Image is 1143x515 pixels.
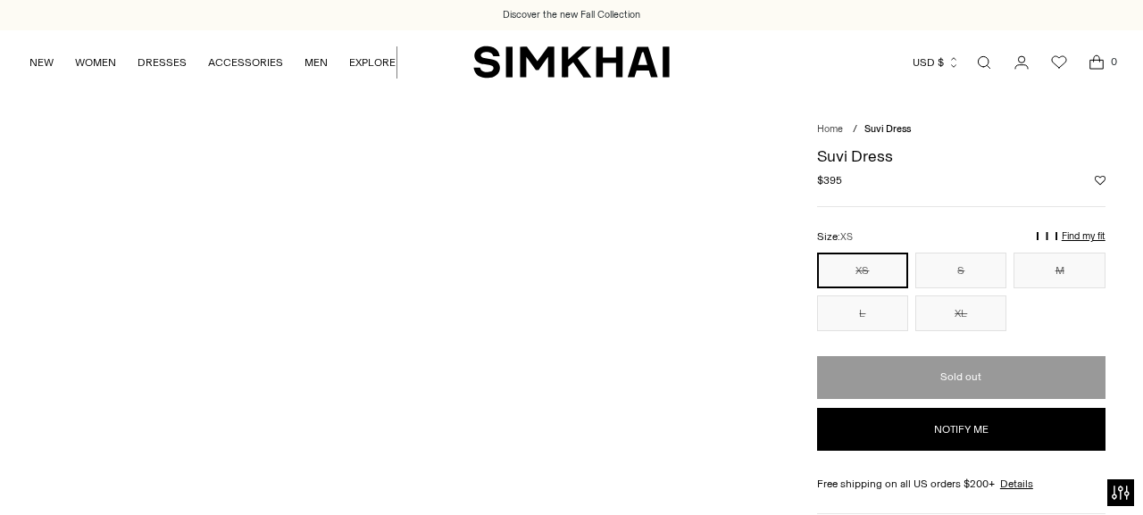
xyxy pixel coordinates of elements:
a: EXPLORE [349,43,396,82]
label: Size: [817,228,853,245]
button: Notify me [817,408,1105,451]
a: Details [1000,476,1033,492]
a: SIMKHAI [473,45,670,79]
a: MEN [305,43,328,82]
div: / [853,122,857,137]
a: DRESSES [138,43,187,82]
a: Go to the account page [1004,45,1039,80]
button: M [1014,253,1105,288]
span: $395 [817,172,842,188]
button: USD $ [913,43,960,82]
span: Suvi Dress [864,123,911,135]
button: XS [817,253,908,288]
div: Free shipping on all US orders $200+ [817,476,1105,492]
a: Open search modal [966,45,1002,80]
a: WOMEN [75,43,116,82]
h1: Suvi Dress [817,148,1105,164]
a: Discover the new Fall Collection [503,8,640,22]
nav: breadcrumbs [817,122,1105,137]
a: Home [817,123,843,135]
a: Open cart modal [1079,45,1114,80]
span: XS [840,231,853,243]
button: S [915,253,1006,288]
button: Add to Wishlist [1095,175,1105,186]
button: L [817,295,908,331]
span: 0 [1105,54,1122,70]
a: Wishlist [1041,45,1077,80]
a: ACCESSORIES [208,43,283,82]
a: NEW [29,43,54,82]
button: XL [915,295,1006,331]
